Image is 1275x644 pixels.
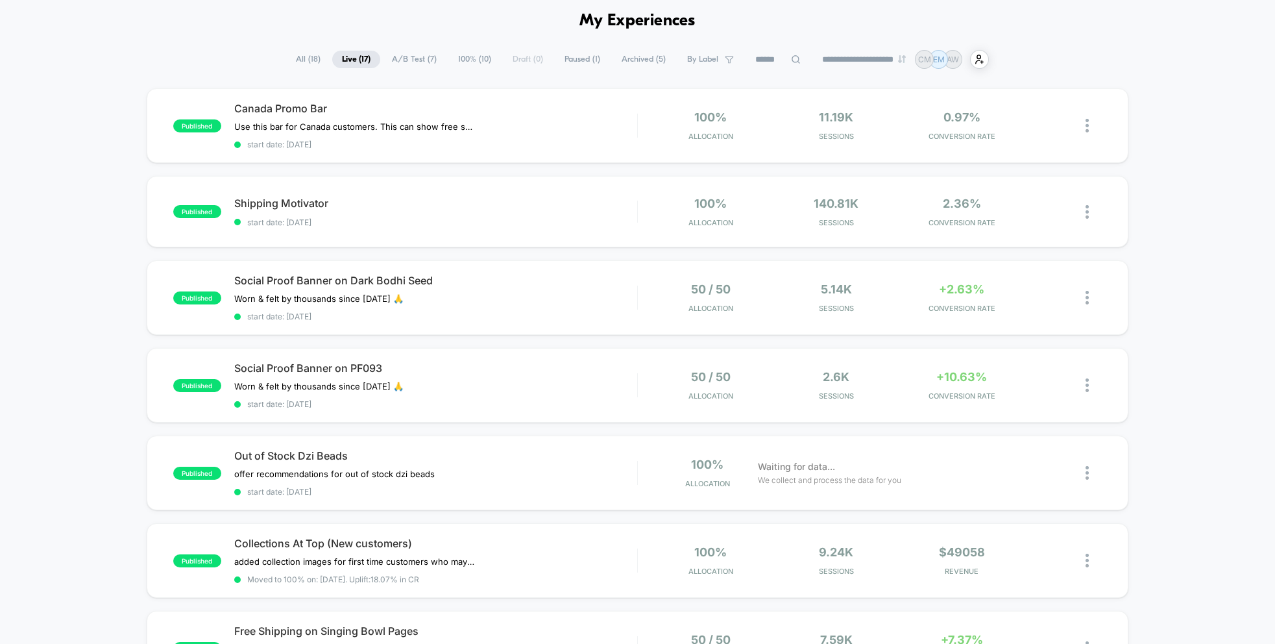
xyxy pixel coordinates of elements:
[247,575,419,584] span: Moved to 100% on: [DATE] . Uplift: 18.07% in CR
[1086,205,1089,219] img: close
[943,197,981,210] span: 2.36%
[694,545,727,559] span: 100%
[902,391,1021,401] span: CONVERSION RATE
[943,110,980,124] span: 0.97%
[382,51,446,68] span: A/B Test ( 7 )
[579,12,696,31] h1: My Experiences
[814,197,858,210] span: 140.81k
[694,110,727,124] span: 100%
[691,282,731,296] span: 50 / 50
[234,556,475,567] span: added collection images for first time customers who may have trouble navigating the site or know...
[173,291,221,304] span: published
[448,51,501,68] span: 100% ( 10 )
[555,51,610,68] span: Paused ( 1 )
[234,449,637,462] span: Out of Stock Dzi Beads
[902,567,1021,576] span: REVENUE
[687,55,718,64] span: By Label
[234,217,637,227] span: start date: [DATE]
[234,197,637,210] span: Shipping Motivator
[173,205,221,218] span: published
[234,274,637,287] span: Social Proof Banner on Dark Bodhi Seed
[234,121,475,132] span: Use this bar for Canada customers. This can show free shipping or add another "experience" along ...
[1086,466,1089,480] img: close
[234,487,637,497] span: start date: [DATE]
[758,460,835,474] span: Waiting for data...
[688,304,733,313] span: Allocation
[902,304,1021,313] span: CONVERSION RATE
[933,55,945,64] p: EM
[902,132,1021,141] span: CONVERSION RATE
[902,218,1021,227] span: CONVERSION RATE
[688,391,733,401] span: Allocation
[173,119,221,132] span: published
[234,312,637,321] span: start date: [DATE]
[234,293,404,304] span: Worn & felt by thousands since [DATE] 🙏
[777,304,896,313] span: Sessions
[173,379,221,392] span: published
[173,554,221,567] span: published
[234,362,637,375] span: Social Proof Banner on PF093
[918,55,931,64] p: CM
[234,469,435,479] span: offer recommendations for out of stock dzi beads
[688,567,733,576] span: Allocation
[1086,291,1089,304] img: close
[947,55,959,64] p: AW
[694,197,727,210] span: 100%
[612,51,675,68] span: Archived ( 5 )
[691,370,731,384] span: 50 / 50
[777,132,896,141] span: Sessions
[939,545,985,559] span: $49058
[936,370,987,384] span: +10.63%
[1086,119,1089,132] img: close
[777,567,896,576] span: Sessions
[819,110,853,124] span: 11.19k
[234,399,637,409] span: start date: [DATE]
[332,51,380,68] span: Live ( 17 )
[898,55,906,63] img: end
[777,391,896,401] span: Sessions
[234,537,637,550] span: Collections At Top (New customers)
[758,474,901,486] span: We collect and process the data for you
[688,132,733,141] span: Allocation
[234,140,637,149] span: start date: [DATE]
[777,218,896,227] span: Sessions
[234,625,637,638] span: Free Shipping on Singing Bowl Pages
[1086,378,1089,392] img: close
[939,282,984,296] span: +2.63%
[819,545,853,559] span: 9.24k
[691,458,723,471] span: 100%
[685,479,730,488] span: Allocation
[821,282,852,296] span: 5.14k
[1086,554,1089,567] img: close
[173,467,221,480] span: published
[688,218,733,227] span: Allocation
[823,370,849,384] span: 2.6k
[234,381,404,391] span: Worn & felt by thousands since [DATE] 🙏
[286,51,330,68] span: All ( 18 )
[234,102,637,115] span: Canada Promo Bar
